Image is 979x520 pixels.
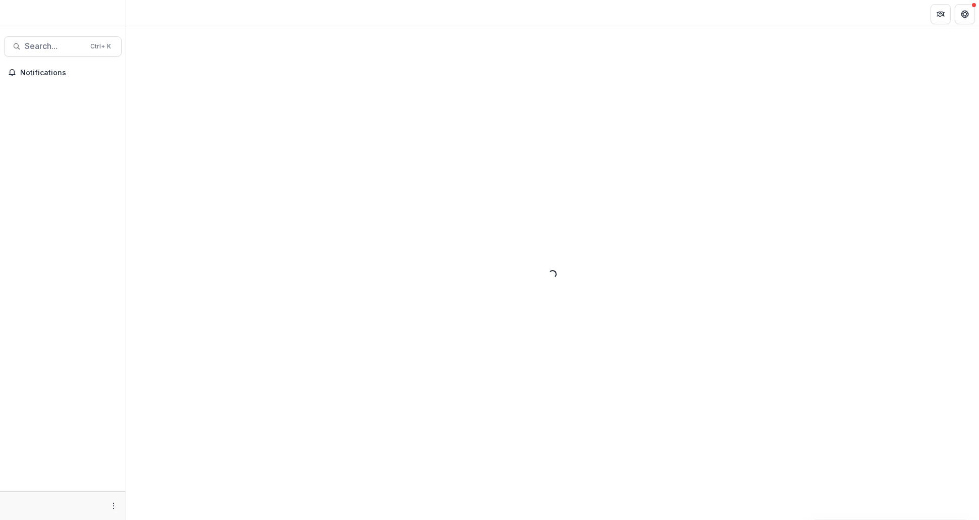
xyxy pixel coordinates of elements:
div: Ctrl + K [88,41,113,52]
span: Search... [25,41,84,51]
span: Notifications [20,69,118,77]
button: Notifications [4,65,122,81]
button: Search... [4,36,122,57]
button: More [107,500,120,512]
button: Get Help [955,4,975,24]
button: Partners [931,4,951,24]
